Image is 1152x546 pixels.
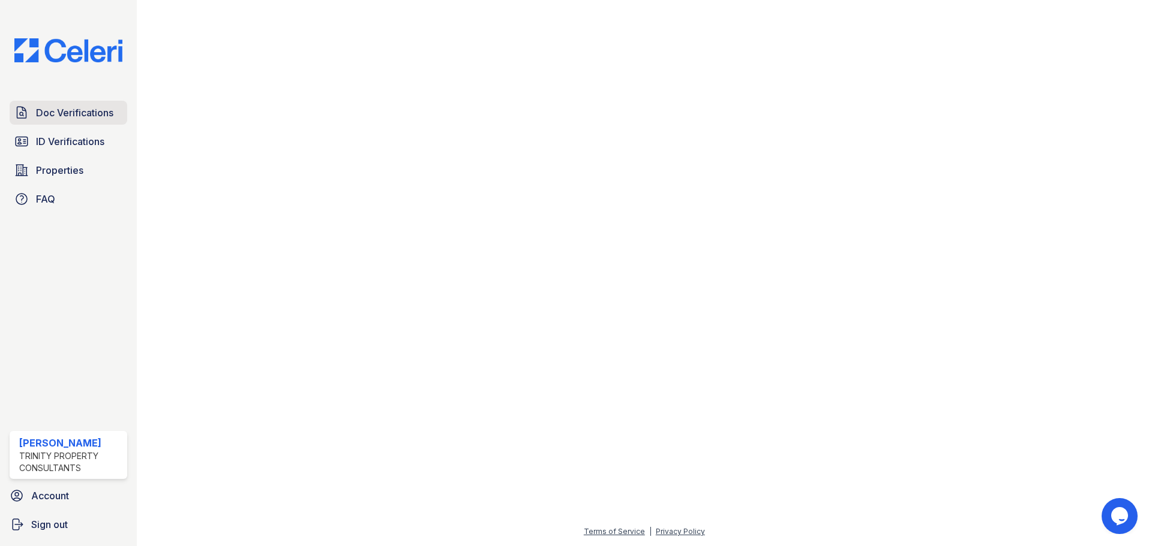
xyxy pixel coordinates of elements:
span: Account [31,488,69,503]
a: Account [5,484,132,508]
iframe: chat widget [1102,498,1140,534]
a: Sign out [5,512,132,536]
img: CE_Logo_Blue-a8612792a0a2168367f1c8372b55b34899dd931a85d93a1a3d3e32e68fde9ad4.png [5,38,132,62]
a: Privacy Policy [656,527,705,536]
a: Doc Verifications [10,101,127,125]
div: [PERSON_NAME] [19,436,122,450]
div: | [649,527,652,536]
span: Sign out [31,517,68,532]
a: FAQ [10,187,127,211]
a: Terms of Service [584,527,645,536]
a: ID Verifications [10,129,127,153]
span: FAQ [36,192,55,206]
div: Trinity Property Consultants [19,450,122,474]
span: Properties [36,163,83,177]
a: Properties [10,158,127,182]
span: ID Verifications [36,134,104,149]
span: Doc Verifications [36,105,113,120]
